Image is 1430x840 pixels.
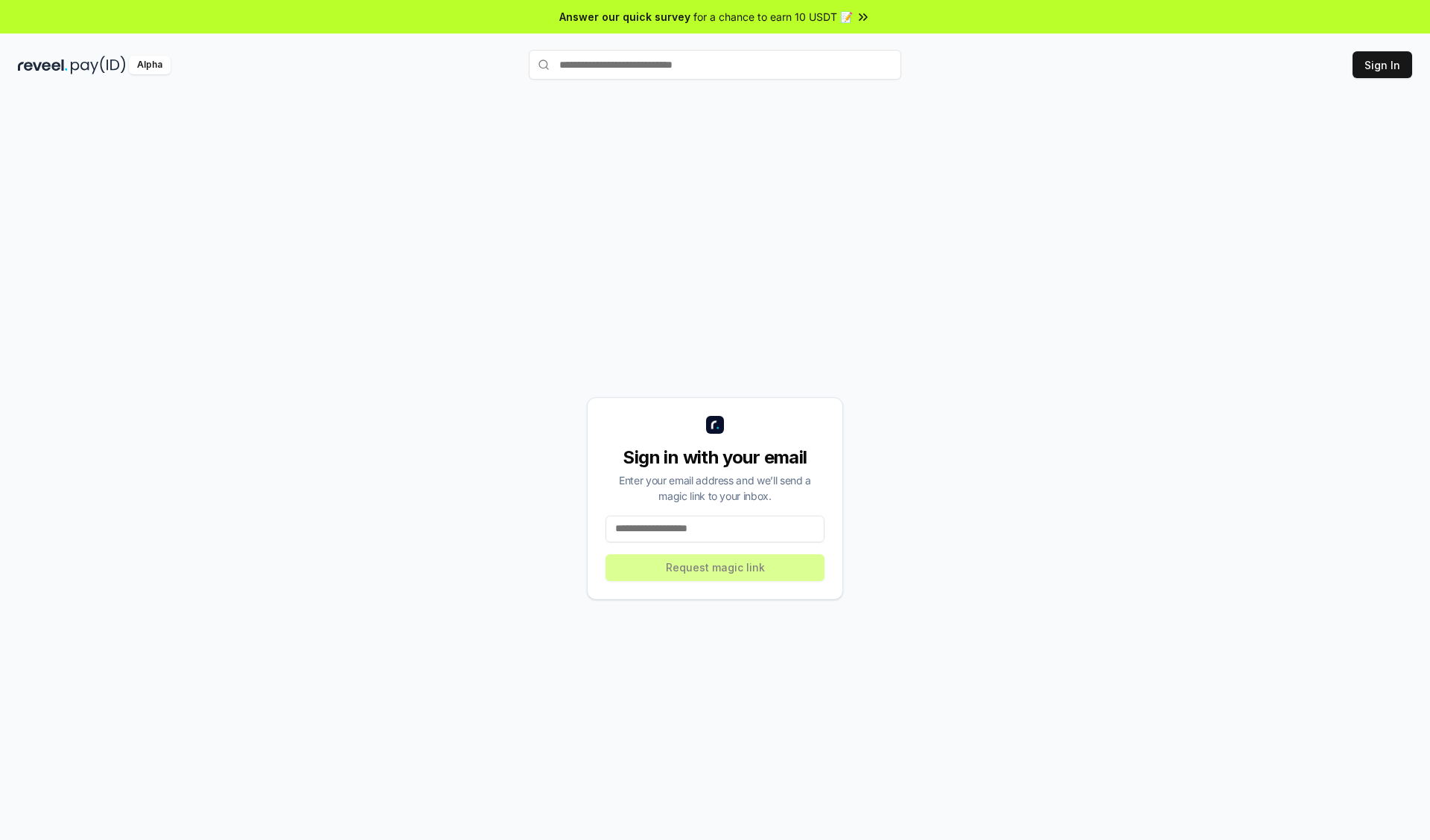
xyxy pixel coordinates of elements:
div: Alpha [129,56,171,74]
div: Sign in with your email [606,446,824,469]
img: reveel_dark [18,56,68,74]
img: pay_id [71,56,126,74]
button: Sign In [1353,51,1412,78]
span: Answer our quick survey [559,9,690,25]
span: for a chance to earn 10 USDT 📝 [693,9,853,25]
div: Enter your email address and we’ll send a magic link to your inbox. [606,472,824,504]
img: logo_small [706,416,724,434]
